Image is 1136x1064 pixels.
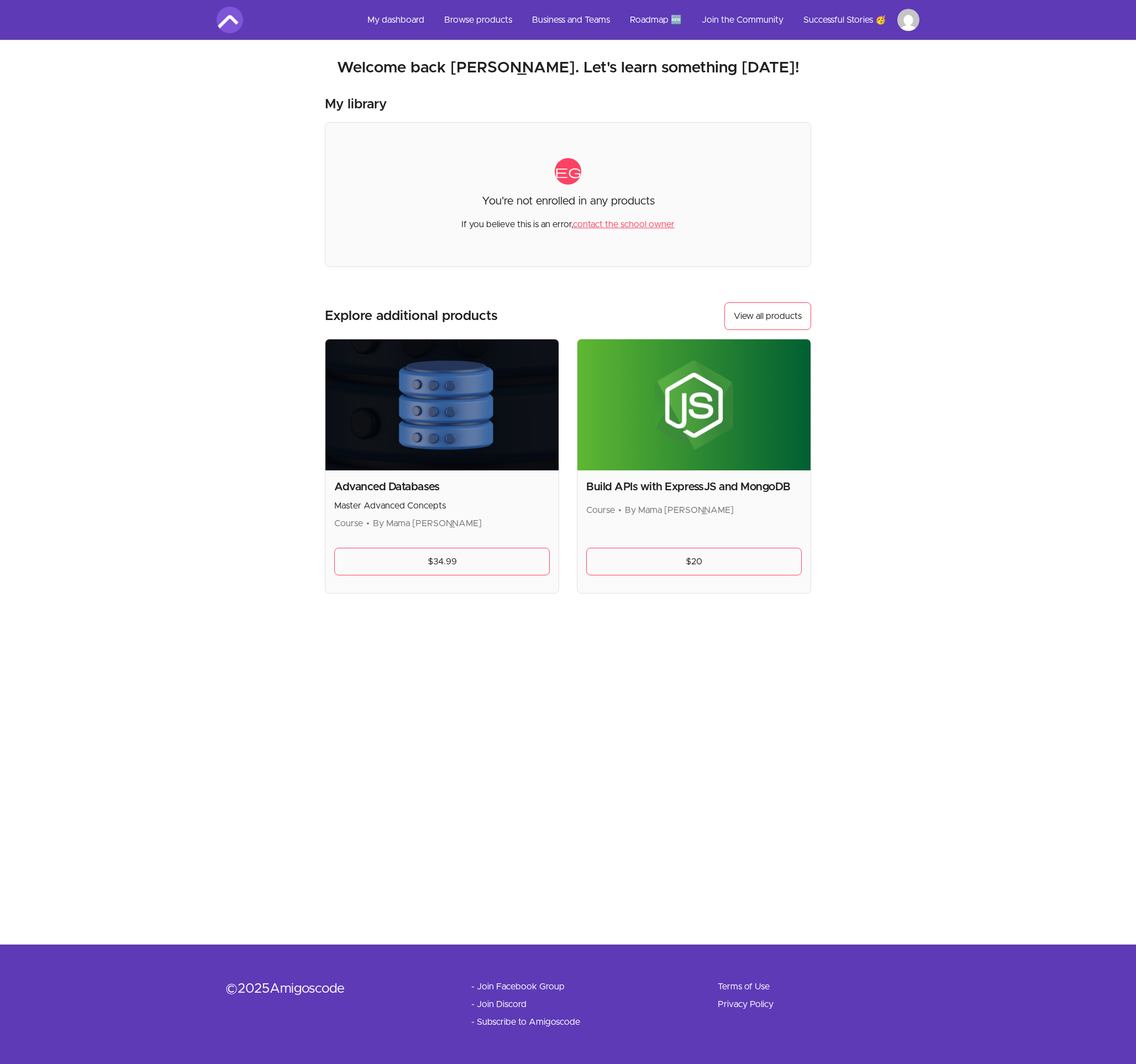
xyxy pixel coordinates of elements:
p: If you believe this is an error, [461,209,675,231]
img: Amigoscode logo [217,7,243,33]
span: By Mama [PERSON_NAME] [625,506,734,515]
span: Course [334,519,363,528]
h2: Advanced Databases [334,479,550,495]
a: Roadmap 🆕 [621,7,691,33]
img: Product image for Advanced Databases [325,339,559,470]
a: $34.99 [334,548,550,575]
h3: Explore additional products [325,307,498,325]
p: You're not enrolled in any products [482,193,655,209]
nav: Main [359,7,919,33]
a: Browse products [435,7,521,33]
div: © 2025 Amigoscode [225,980,436,998]
a: contact the school owner [573,220,675,229]
a: My dashboard [359,7,433,33]
a: Join the Community [693,7,792,33]
p: Master Advanced Concepts [334,499,550,512]
a: - Subscribe to Amigoscode [471,1015,580,1029]
a: Terms of Use [718,980,770,993]
span: Course [586,506,615,515]
span: By Mama [PERSON_NAME] [373,519,482,528]
h3: My library [325,96,387,113]
a: $20 [586,548,802,575]
span: category [555,158,581,185]
h2: Welcome back [PERSON_NAME]. Let's learn something [DATE]! [217,58,919,78]
a: Privacy Policy [718,998,774,1011]
a: View all products [724,302,811,330]
a: - Join Facebook Group [471,980,565,993]
img: Product image for Build APIs with ExpressJS and MongoDB [577,339,811,470]
a: Successful Stories 🥳 [795,7,895,33]
span: • [366,519,370,528]
img: Profile image for Ali Abbas [897,9,919,31]
h2: Build APIs with ExpressJS and MongoDB [586,479,802,495]
span: • [618,506,622,515]
a: Business and Teams [523,7,619,33]
a: - Join Discord [471,998,527,1011]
